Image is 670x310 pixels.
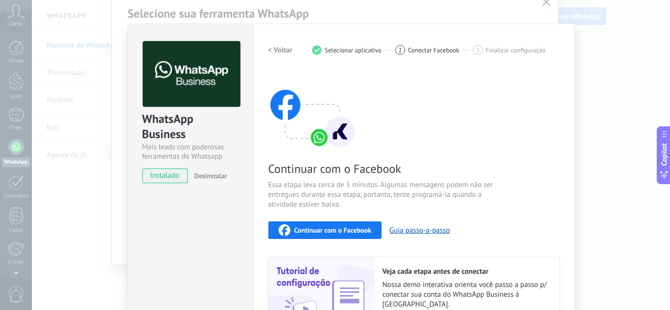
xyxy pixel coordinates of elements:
[268,180,502,210] span: Essa etapa leva cerca de 5 minutos. Algumas mensagens podem não ser entregues durante essa etapa,...
[294,227,371,234] span: Continuar com o Facebook
[142,111,239,143] div: WhatsApp Business
[143,168,187,183] span: instalado
[486,47,545,54] span: Finalizar configuração
[194,171,227,180] span: Desinstalar
[383,267,549,276] h2: Veja cada etapa antes de conectar
[268,221,382,239] button: Continuar com o Facebook
[408,47,460,54] span: Conectar Facebook
[383,280,549,310] span: Nossa demo interativa orienta você passo a passo p/ conectar sua conta do WhatsApp Business à [GE...
[389,226,450,235] button: Guia passo-a-passo
[268,46,293,55] h2: < Voltar
[268,71,357,149] img: connect with facebook
[142,143,239,161] div: Mais leads com poderosas ferramentas do Whatsapp
[190,168,227,183] button: Desinstalar
[476,46,480,54] span: 3
[659,143,669,166] span: Copilot
[143,41,240,107] img: logo_main.png
[325,47,382,54] span: Selecionar aplicativo
[268,161,502,176] span: Continuar com o Facebook
[268,41,293,59] button: < Voltar
[398,46,402,54] span: 2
